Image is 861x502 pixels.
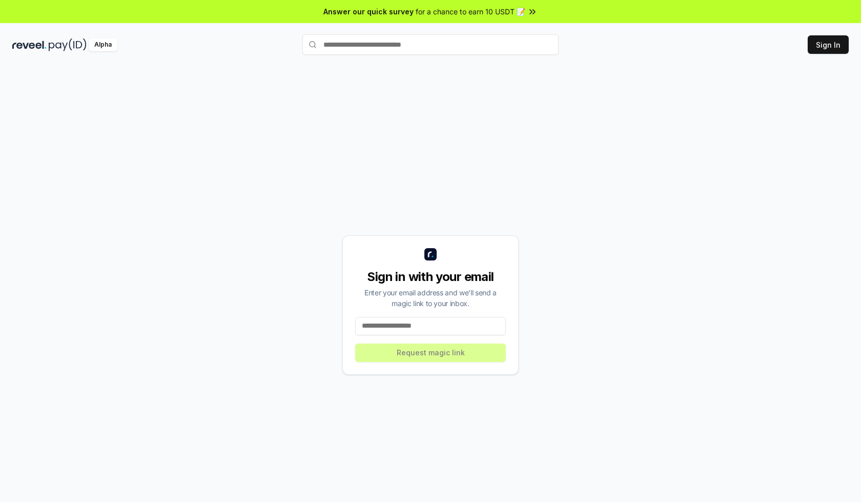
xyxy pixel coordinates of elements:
[355,269,506,285] div: Sign in with your email
[424,248,437,260] img: logo_small
[355,287,506,309] div: Enter your email address and we’ll send a magic link to your inbox.
[416,6,525,17] span: for a chance to earn 10 USDT 📝
[323,6,414,17] span: Answer our quick survey
[808,35,849,54] button: Sign In
[89,38,117,51] div: Alpha
[49,38,87,51] img: pay_id
[12,38,47,51] img: reveel_dark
